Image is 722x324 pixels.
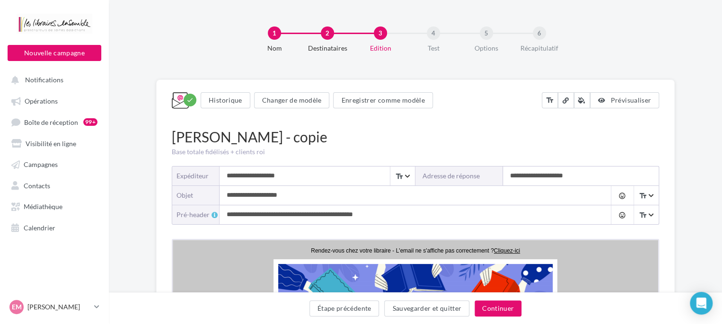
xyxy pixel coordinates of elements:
[395,172,404,181] i: text_fields
[172,147,659,157] div: Base totale fidélisés + clients roi
[25,76,63,84] span: Notifications
[186,96,194,104] i: check
[205,181,237,192] b: [DATE]
[427,26,440,40] div: 4
[201,92,250,108] button: Historique
[590,92,659,108] button: Prévisualiser
[639,191,647,201] i: text_fields
[480,26,493,40] div: 5
[205,234,286,242] span: 📍 Librairie Montbarbon
[6,134,103,151] a: Visibilité en ligne
[634,186,658,205] span: Select box activate
[618,211,626,219] i: tag_faces
[172,127,659,147] div: [PERSON_NAME] - copie
[205,210,361,226] span: Rencontre sur inscription à 19h30 suivie d'une dédicace.
[509,44,570,53] div: Récapitulatif
[24,202,62,210] span: Médiathèque
[176,171,212,181] div: Expéditeur
[374,26,387,40] div: 3
[6,71,99,88] button: Notifications
[24,160,58,168] span: Campagnes
[456,44,517,53] div: Options
[546,96,554,105] i: text_fields
[106,176,191,261] img: L'auteur américain Pete Fromm
[618,192,626,200] i: tag_faces
[415,166,503,185] label: Adresse de réponse
[24,181,50,189] span: Contacts
[27,302,90,312] p: [PERSON_NAME]
[176,191,212,200] div: objet
[26,139,76,147] span: Visibilité en ligne
[8,298,101,316] a: EM [PERSON_NAME]
[83,118,97,126] div: 99+
[475,300,521,316] button: Continuer
[6,92,103,109] a: Opérations
[321,8,347,14] u: Cliquez-ici
[384,300,469,316] button: Sauvegarder et quitter
[6,176,103,193] a: Contacts
[8,45,101,61] button: Nouvelle campagne
[390,166,414,185] span: Select box activate
[403,44,464,53] div: Test
[184,94,196,106] div: Modifications enregistrées
[138,8,321,14] span: Rendez-vous chez votre libraire - L'email ne s'affiche pas correctement ?
[610,96,651,104] span: Prévisualiser
[24,118,78,126] span: Boîte de réception
[321,7,347,14] a: Cliquez-ici
[254,92,330,108] button: Changer de modèle
[297,44,358,53] div: Destinataires
[611,186,633,205] button: tag_faces
[333,92,432,108] button: Enregistrer comme modèle
[6,113,103,131] a: Boîte de réception99+
[634,205,658,224] span: Select box activate
[321,26,334,40] div: 2
[639,210,647,220] i: text_fields
[6,197,103,214] a: Médiathèque
[25,97,58,105] span: Opérations
[6,155,103,172] a: Campagnes
[205,192,281,202] i: [PERSON_NAME]
[542,92,558,108] button: text_fields
[6,219,103,236] a: Calendrier
[256,267,324,275] a: Je réserve ma place
[533,26,546,40] div: 6
[12,302,22,312] span: EM
[611,205,633,224] button: tag_faces
[244,44,305,53] div: Nom
[205,181,303,192] span: | 19h30 - 21h30
[106,24,380,166] img: Bienvenue à la Librairie Montbarbon - Notre agenda d'animations
[205,243,280,251] span: [STREET_ADDRESS]
[176,210,220,219] div: Pré-header
[690,292,713,315] div: Open Intercom Messenger
[24,223,55,231] span: Calendrier
[309,300,379,316] button: Étape précédente
[268,26,281,40] div: 1
[350,44,411,53] div: Edition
